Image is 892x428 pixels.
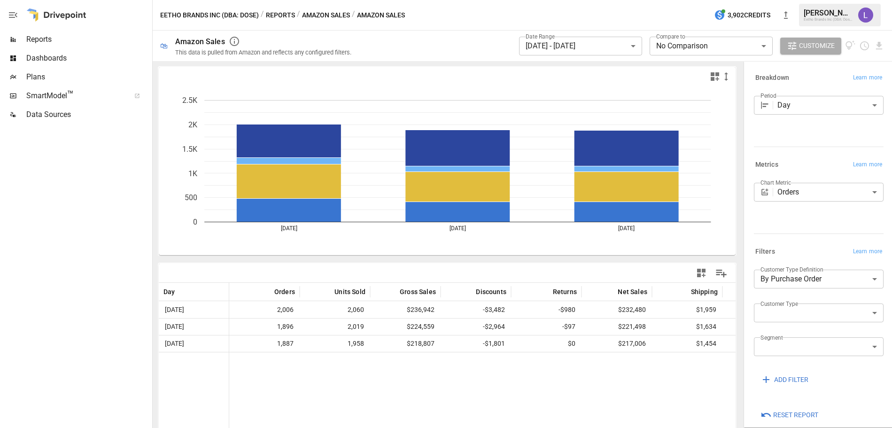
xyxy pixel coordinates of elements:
span: -$980 [516,302,577,318]
div: 🛍 [160,41,168,50]
h6: Filters [755,247,775,257]
span: Data Sources [26,109,150,120]
span: SmartModel [26,90,124,101]
label: Period [760,92,776,100]
span: -$3,482 [445,302,506,318]
span: $236,942 [375,302,436,318]
span: Learn more [853,73,882,83]
span: $217,006 [586,335,647,352]
button: Lindsay North [853,2,879,28]
button: 3,902Credits [710,7,774,24]
span: $218,807 [375,335,436,352]
span: $22 [727,302,788,318]
span: Plans [26,71,150,83]
span: Net Sales [618,287,647,296]
span: Reports [26,34,150,45]
span: Returns [553,287,577,296]
button: New version available, click to update! [776,6,795,24]
span: 2,019 [304,319,365,335]
button: Customize [780,38,841,54]
span: Dashboards [26,53,150,64]
h6: Metrics [755,160,778,170]
svg: A chart. [159,86,808,255]
div: [PERSON_NAME] [804,8,853,17]
div: [DATE] - [DATE] [519,37,642,55]
span: Discounts [476,287,506,296]
div: / [261,9,264,21]
button: View documentation [845,38,856,54]
span: 1,896 [234,319,295,335]
button: Manage Columns [711,263,732,284]
span: Learn more [853,160,882,170]
div: Orders [777,183,884,202]
span: $0 [516,335,577,352]
span: $221,498 [586,319,647,335]
div: Day [777,96,884,115]
label: Date Range [526,32,555,40]
span: 2,060 [304,302,365,318]
button: Download report [874,40,884,51]
span: $224,559 [375,319,436,335]
text: [DATE] [281,225,297,232]
span: $684 [727,335,788,352]
span: $232,480 [586,302,647,318]
span: Day [163,287,175,296]
span: $1,454 [657,335,718,352]
button: ADD FILTER [754,371,815,388]
span: Gross Sales [400,287,436,296]
span: 1,887 [234,335,295,352]
label: Customer Type Definition [760,265,823,273]
span: [DATE] [163,335,186,352]
div: A chart. [159,86,726,255]
label: Customer Type [760,300,798,308]
span: [DATE] [163,319,186,335]
label: Chart Metric [760,179,791,187]
span: -$2,964 [445,319,506,335]
button: Reset Report [754,407,825,424]
h6: Breakdown [755,73,789,83]
span: 2,006 [234,302,295,318]
span: Orders [274,287,295,296]
button: Eetho Brands Inc (DBA: Dose) [160,9,259,21]
span: $1,959 [657,302,718,318]
span: ™ [67,89,74,101]
div: This data is pulled from Amazon and reflects any configured filters. [175,49,351,56]
div: No Comparison [650,37,773,55]
button: Reports [266,9,295,21]
span: ADD FILTER [774,374,808,386]
span: Units Sold [334,287,365,296]
button: Amazon Sales [302,9,350,21]
span: 3,902 Credits [728,9,770,21]
span: $38 [727,319,788,335]
div: By Purchase Order [754,270,884,288]
text: [DATE] [618,225,635,232]
label: Compare to [656,32,685,40]
span: -$97 [516,319,577,335]
label: Segment [760,334,783,342]
text: 2K [188,120,198,129]
span: [DATE] [163,302,186,318]
text: [DATE] [450,225,466,232]
text: 1K [188,169,198,178]
span: Reset Report [773,409,818,421]
text: 500 [185,193,197,202]
span: Shipping [691,287,718,296]
div: / [352,9,355,21]
span: $1,634 [657,319,718,335]
text: 2.5K [182,96,198,105]
img: Lindsay North [858,8,873,23]
text: 1.5K [182,145,198,154]
div: / [297,9,300,21]
div: Amazon Sales [175,37,225,46]
div: Eetho Brands Inc (DBA: Dose) [804,17,853,22]
span: Customize [799,40,835,52]
span: Learn more [853,247,882,257]
span: -$1,801 [445,335,506,352]
text: 0 [193,218,197,226]
button: Schedule report [859,40,870,51]
span: 1,958 [304,335,365,352]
